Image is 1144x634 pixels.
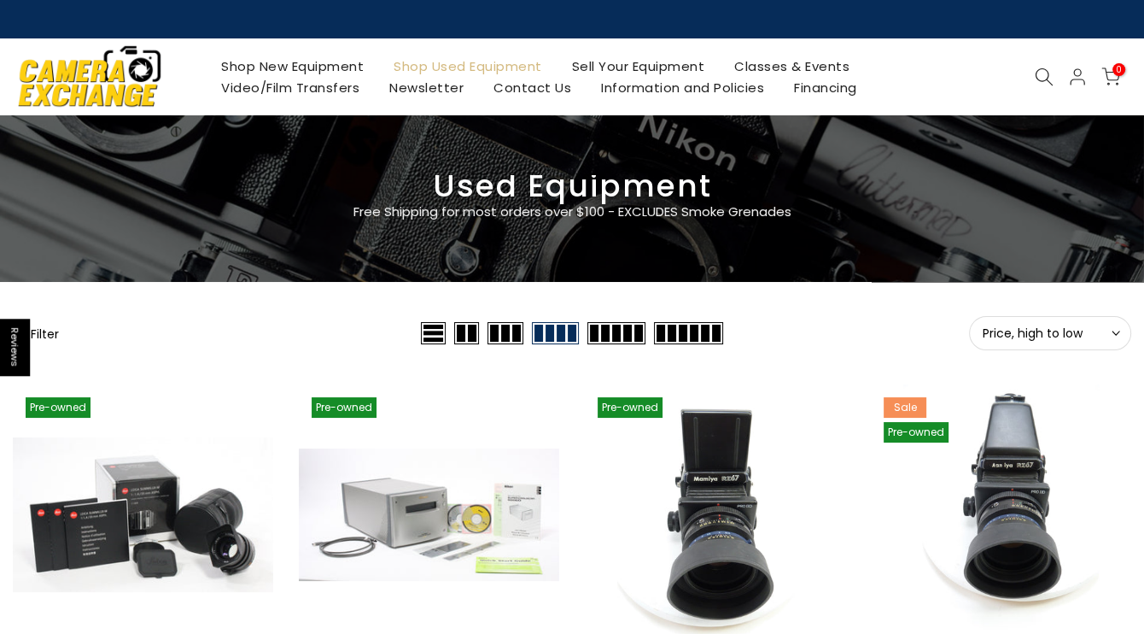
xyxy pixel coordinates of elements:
[587,77,779,98] a: Information and Policies
[379,56,557,77] a: Shop Used Equipment
[720,56,865,77] a: Classes & Events
[1112,63,1125,76] span: 0
[969,316,1131,350] button: Price, high to low
[207,56,379,77] a: Shop New Equipment
[557,56,720,77] a: Sell Your Equipment
[983,326,1118,341] span: Price, high to low
[779,77,873,98] a: Financing
[13,175,1131,197] h3: Used Equipment
[375,77,479,98] a: Newsletter
[479,77,587,98] a: Contact Us
[207,77,375,98] a: Video/Film Transfers
[252,202,892,222] p: Free Shipping for most orders over $100 - EXCLUDES Smoke Grenades
[13,325,59,342] button: Show filters
[1101,68,1120,86] a: 0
